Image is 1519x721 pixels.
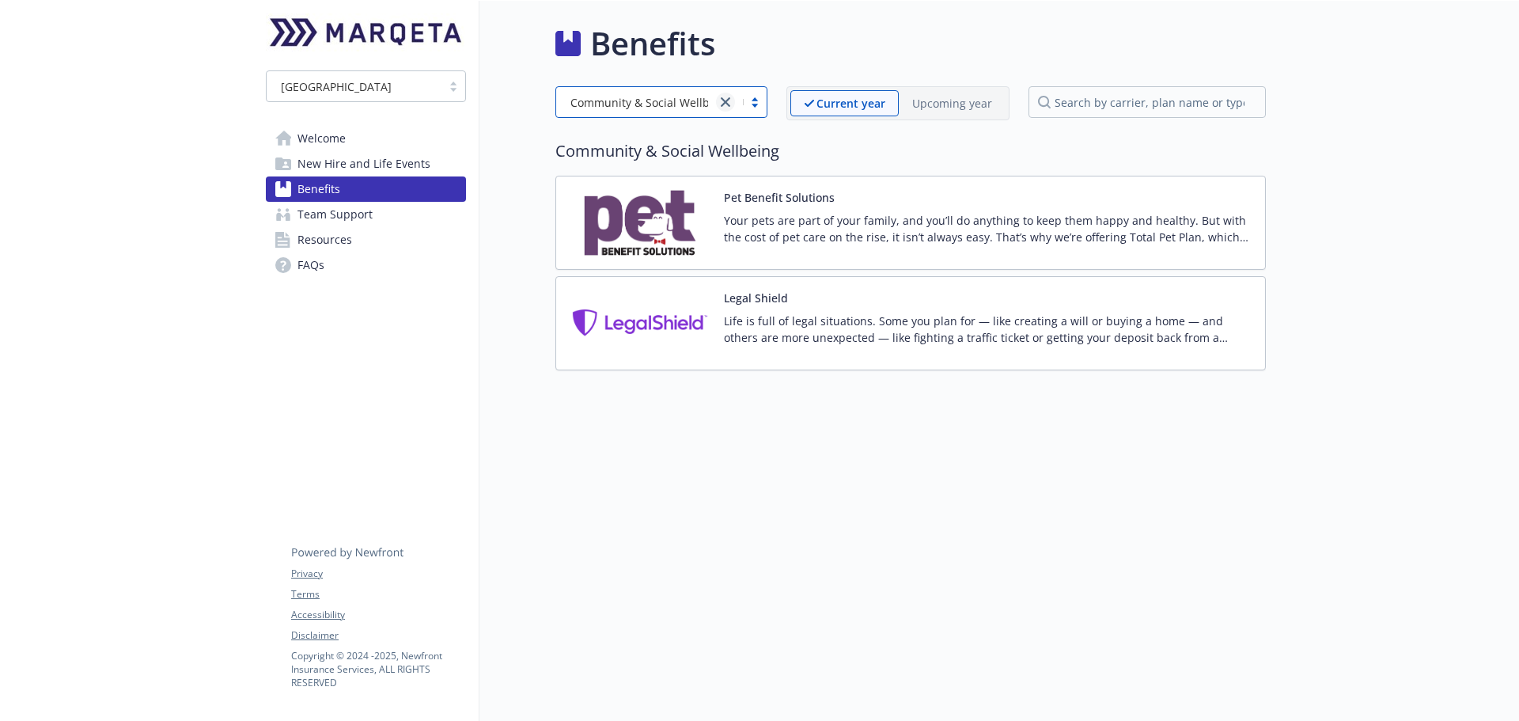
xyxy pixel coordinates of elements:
p: Your pets are part of your family, and you’ll do anything to keep them happy and healthy. But wit... [724,212,1252,245]
a: FAQs [266,252,466,278]
span: Benefits [297,176,340,202]
span: Community & Social Wellbeing [564,94,708,111]
span: New Hire and Life Events [297,151,430,176]
a: Resources [266,227,466,252]
p: Life is full of legal situations. Some you plan for — like creating a will or buying a home — and... [724,313,1252,346]
span: [GEOGRAPHIC_DATA] [275,78,434,95]
span: Team Support [297,202,373,227]
span: FAQs [297,252,324,278]
a: Team Support [266,202,466,227]
a: close [716,93,735,112]
span: [GEOGRAPHIC_DATA] [281,78,392,95]
p: Upcoming year [912,95,992,112]
button: Legal Shield [724,290,788,306]
a: Disclaimer [291,628,465,643]
input: search by carrier, plan name or type [1028,86,1266,118]
span: Welcome [297,126,346,151]
a: Welcome [266,126,466,151]
span: Community & Social Wellbeing [570,94,733,111]
img: Pet Benefit Solutions carrier logo [569,189,711,256]
a: Privacy [291,567,465,581]
h1: Benefits [590,20,715,67]
a: Benefits [266,176,466,202]
a: New Hire and Life Events [266,151,466,176]
h2: Community & Social Wellbeing [555,139,1266,163]
a: Accessibility [291,608,465,622]
p: Current year [816,95,885,112]
p: Copyright © 2024 - 2025 , Newfront Insurance Services, ALL RIGHTS RESERVED [291,649,465,689]
span: Resources [297,227,352,252]
img: Legal Shield carrier logo [569,290,711,357]
button: Pet Benefit Solutions [724,189,835,206]
a: Terms [291,587,465,601]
